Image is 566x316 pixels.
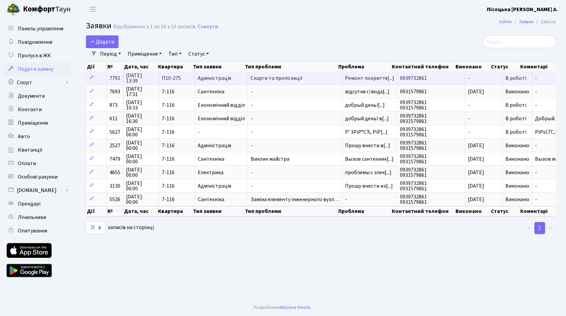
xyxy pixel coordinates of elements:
div: Відображено з 1 по 10 з 10 записів. [113,24,196,30]
span: - [251,170,339,175]
span: 0939732861 0931579861 [400,154,462,164]
span: - [468,74,470,82]
span: [DATE] [468,155,484,163]
span: Квитанції [18,146,42,154]
img: logo.png [7,3,20,16]
span: П10-275 [162,75,192,81]
a: Контакти [3,103,71,116]
span: 2527 [109,142,120,149]
span: 7479 [109,155,120,163]
a: Період [97,48,124,60]
span: Сантехніка [198,89,245,94]
span: [DATE] 10:33 [126,100,156,110]
span: Таун [23,4,71,15]
span: [DATE] 00:00 [126,167,156,178]
span: 0939732861 0931579861 [400,127,462,137]
span: проблемы с элек[...] [345,169,391,176]
a: Орендарі [3,197,71,211]
th: Тип заявки [192,206,244,216]
span: 5526 [109,196,120,203]
span: 3130 [109,182,120,190]
span: 7693 [109,88,120,95]
a: 1 [534,222,545,234]
span: - [251,89,339,94]
span: 611 [109,115,118,122]
span: Виконано [505,142,529,149]
span: - [468,101,470,109]
span: Панель управління [18,25,63,32]
input: Пошук... [483,35,556,48]
span: [DATE] 00:00 [126,127,156,137]
span: Сантехніка [198,156,245,162]
span: - [251,129,339,135]
span: - [251,116,339,121]
a: Додати [86,35,119,48]
span: [DATE] [468,196,484,203]
span: Заявки [86,20,112,32]
th: Виконано [455,62,491,71]
span: Виконано [505,155,529,163]
th: № [107,206,123,216]
a: Пропуск в ЖК [3,49,71,62]
a: Особові рахунки [3,170,71,184]
th: Статус [490,62,519,71]
span: Заміна елементу інженерного вузл… [251,197,339,202]
th: Дії [86,62,107,71]
span: 4655 [109,169,120,176]
span: добрый день![...] [345,101,385,109]
span: Економічний відділ [198,116,245,121]
th: Тип проблеми [244,62,338,71]
span: 7791 [109,74,120,82]
span: Лічильники [18,214,46,221]
span: В роботі [505,74,526,82]
span: Виконано [505,182,529,190]
span: 7-116 [162,170,192,175]
span: 0939732861 0931579861 [400,181,462,191]
span: 0931579861 [400,89,462,94]
a: [DOMAIN_NAME] [3,184,71,197]
th: Квартира [157,62,192,71]
span: 0939732861 0931579861 [400,194,462,205]
span: Подати заявку [18,65,53,73]
span: 0939732861 [400,75,462,81]
th: Виконано [455,206,491,216]
span: - [468,128,470,136]
span: Орендарі [18,200,40,208]
a: Пісоцька [PERSON_NAME] А. [487,5,558,13]
span: 7-116 [162,156,192,162]
a: Документи [3,89,71,103]
select: записів на сторінці [86,221,105,234]
th: № [107,62,123,71]
span: Особові рахунки [18,173,58,181]
span: [DATE] [468,169,484,176]
span: - [468,115,470,122]
span: Опитування [18,227,47,234]
span: 0939732861 0931579861 [400,167,462,178]
a: Подати заявку [3,62,71,76]
span: відсутня г/вода[...] [345,88,389,95]
span: добрый день! в[...] [345,115,389,122]
a: Оплати [3,157,71,170]
span: Електрика [198,170,245,175]
th: Контактний телефон [391,62,455,71]
span: - [251,102,339,108]
th: Тип проблеми [244,206,338,216]
span: - [198,129,245,135]
span: [DATE] [468,142,484,149]
a: Панель управління [3,22,71,35]
a: Авто [3,130,71,143]
span: [DATE] 00:00 [126,154,156,164]
a: Повідомлення [3,35,71,49]
span: Вызов сантехник[...] [345,155,394,163]
span: - [345,197,394,202]
span: [DATE] [468,182,484,190]
span: Адміністрація [198,183,245,189]
span: 7-116 [162,183,192,189]
th: Дії [86,206,107,216]
a: Скинути [198,24,218,30]
span: [DATE] 17:31 [126,86,156,97]
th: Квартира [157,206,192,216]
label: записів на сторінці [86,221,154,234]
th: Тип заявки [192,62,244,71]
span: Виклик майстра [251,156,339,162]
